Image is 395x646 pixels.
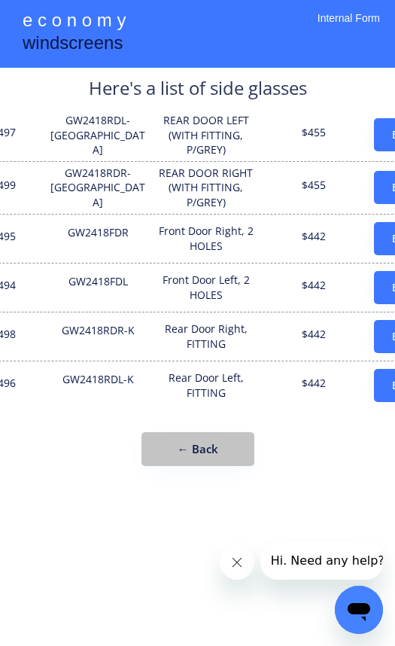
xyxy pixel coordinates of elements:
[158,162,255,214] div: REAR DOOR RIGHT (WITH FITTING, P/GREY)
[50,113,147,157] div: GW2418RDL-[GEOGRAPHIC_DATA]
[11,11,124,26] span: Hi. Need any help?
[220,545,254,580] iframe: Close message
[266,323,363,350] div: $442
[141,432,254,466] button: ← Back
[158,367,255,404] div: Rear Door Left, FITTING
[335,586,383,634] iframe: Button to launch messaging window
[266,372,363,399] div: $442
[89,75,307,109] div: Here's a list of side glasses
[158,318,255,355] div: Rear Door Right, FITTING
[318,11,380,45] div: Internal Form
[260,542,383,580] iframe: Message from company
[23,30,123,59] div: windscreens
[266,225,363,252] div: $442
[158,109,255,161] div: REAR DOOR LEFT (WITH FITTING, P/GREY)
[50,166,147,210] div: GW2418RDR-[GEOGRAPHIC_DATA]
[266,121,363,148] div: $455
[50,323,147,350] div: GW2418RDR-K
[50,274,147,301] div: GW2418FDL
[23,8,126,36] div: e c o n o m y
[158,269,255,306] div: Front Door Left, 2 HOLES
[158,220,255,257] div: Front Door Right, 2 HOLES
[50,372,147,399] div: GW2418RDL-K
[50,225,147,252] div: GW2418FDR
[266,174,363,201] div: $455
[266,274,363,301] div: $442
